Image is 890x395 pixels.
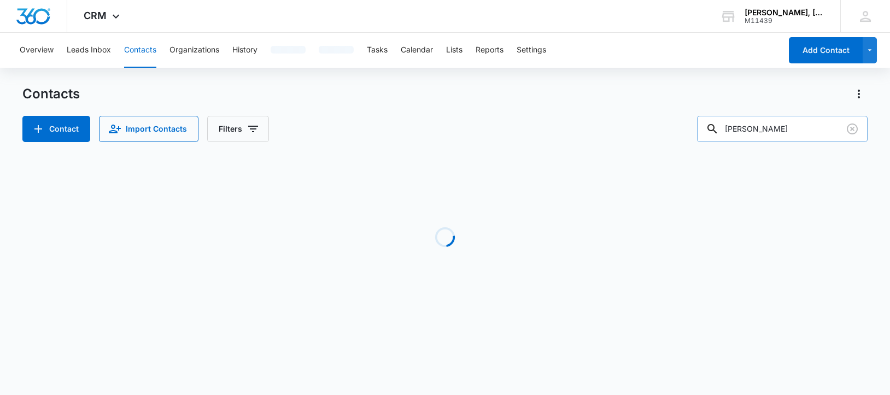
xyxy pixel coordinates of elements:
[745,17,824,25] div: account id
[844,120,861,138] button: Clear
[207,116,269,142] button: Filters
[697,116,868,142] input: Search Contacts
[22,116,90,142] button: Add Contact
[476,33,503,68] button: Reports
[789,37,863,63] button: Add Contact
[745,8,824,17] div: account name
[22,86,80,102] h1: Contacts
[367,33,388,68] button: Tasks
[850,85,868,103] button: Actions
[446,33,462,68] button: Lists
[401,33,433,68] button: Calendar
[99,116,198,142] button: Import Contacts
[20,33,54,68] button: Overview
[67,33,111,68] button: Leads Inbox
[517,33,546,68] button: Settings
[232,33,257,68] button: History
[169,33,219,68] button: Organizations
[84,10,107,21] span: CRM
[124,33,156,68] button: Contacts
